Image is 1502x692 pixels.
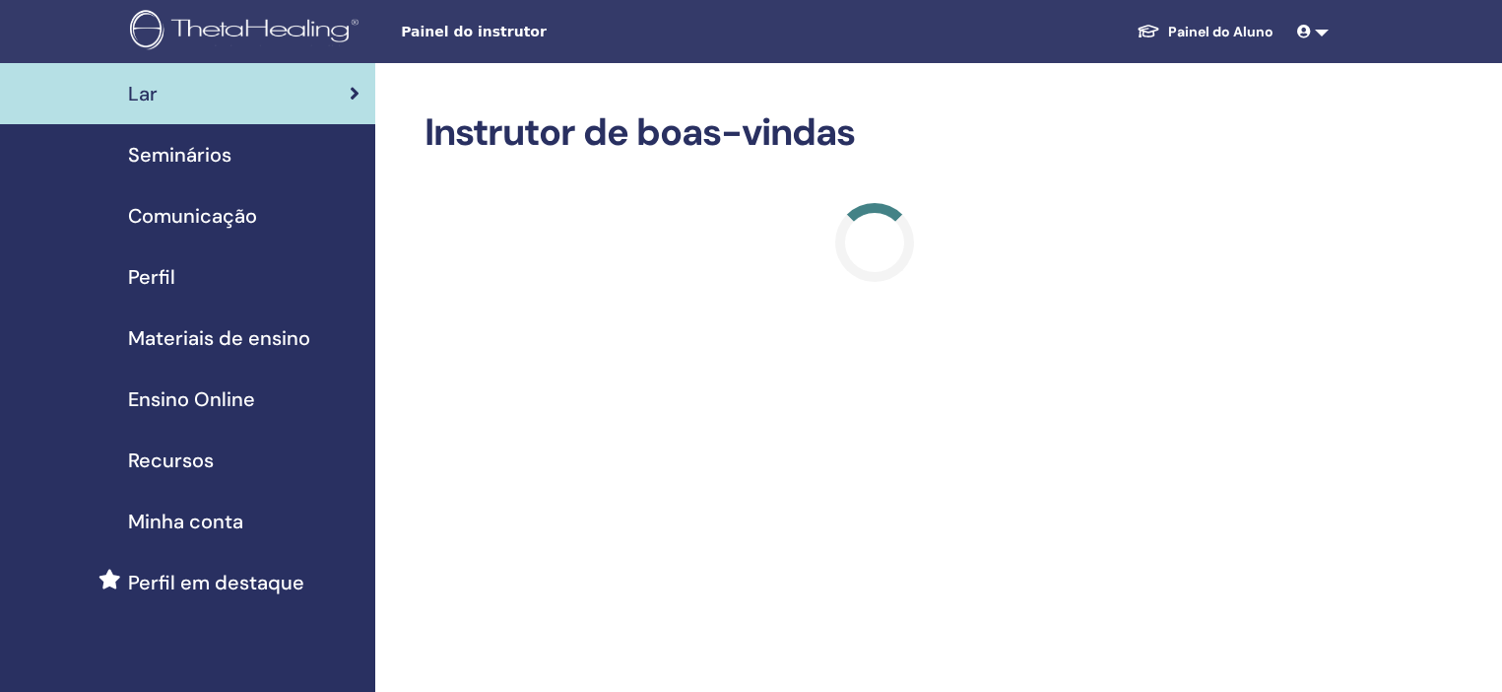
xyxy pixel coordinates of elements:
h2: Instrutor de boas-vindas [424,110,1325,156]
span: Perfil [128,262,175,292]
span: Minha conta [128,507,243,536]
span: Seminários [128,140,231,170]
span: Lar [128,79,158,108]
span: Materiais de ensino [128,323,310,353]
span: Perfil em destaque [128,568,304,597]
img: graduation-cap-white.svg [1137,23,1160,39]
a: Painel do Aluno [1121,14,1289,50]
span: Recursos [128,446,214,475]
span: Comunicação [128,201,257,231]
img: logo.png [130,10,365,54]
span: Painel do instrutor [401,22,696,42]
span: Ensino Online [128,384,255,414]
